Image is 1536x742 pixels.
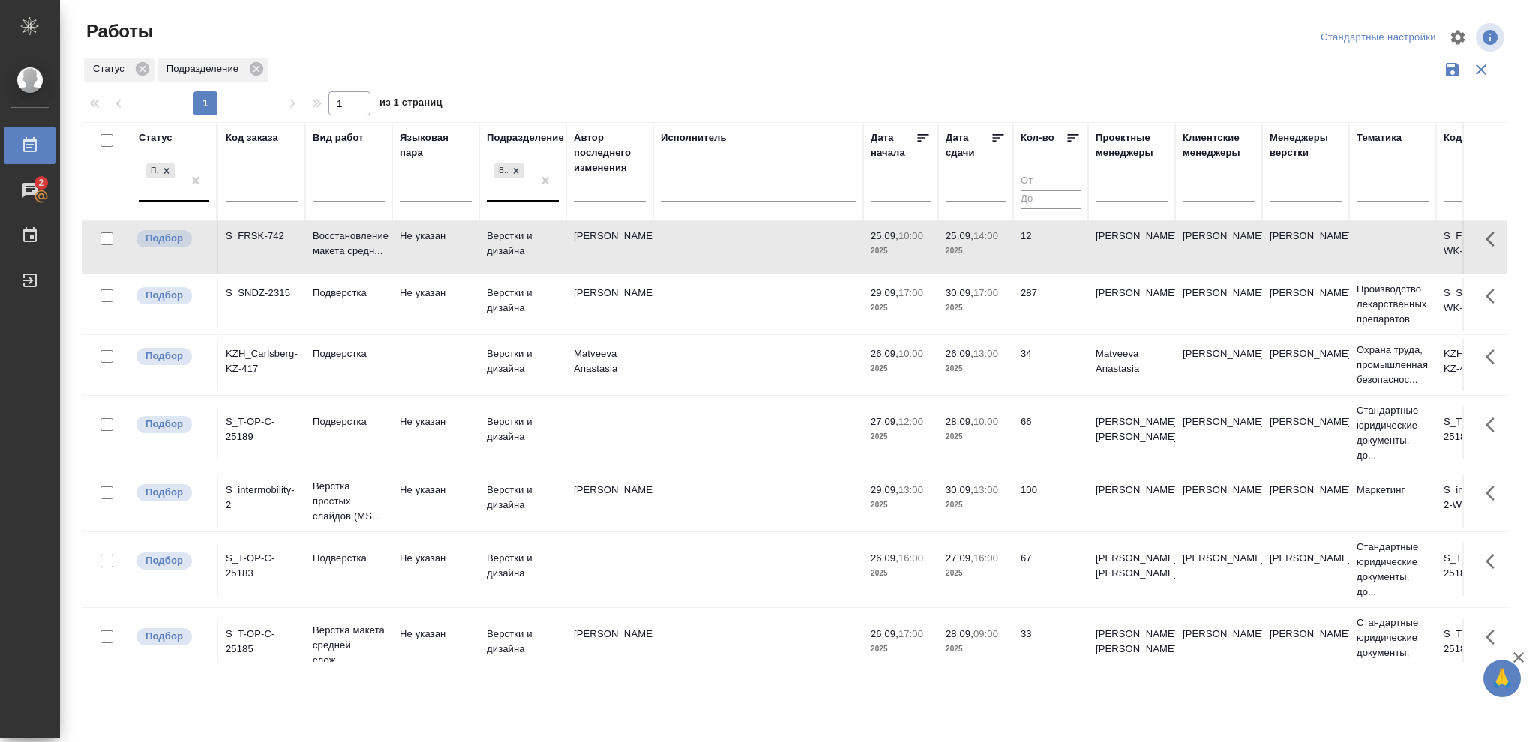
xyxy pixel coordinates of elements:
td: Верстки и дизайна [479,221,566,274]
p: Подверстка [313,286,385,301]
td: S_SNDZ-2315-WK-003 [1436,278,1523,331]
p: 2025 [871,361,931,376]
div: Статус [139,130,172,145]
p: Подбор [145,288,183,303]
p: 2025 [871,429,931,444]
p: Подбор [145,349,183,364]
div: split button [1317,26,1440,49]
div: Языковая пара [400,130,472,160]
td: Не указан [392,278,479,331]
div: S_T-OP-C-25189 [226,414,298,444]
p: 17:00 [973,287,998,298]
p: 26.09, [946,348,973,359]
td: [PERSON_NAME] [566,221,653,274]
p: Подбор [145,629,183,644]
td: Верстки и дизайна [479,407,566,459]
p: Производство лекарственных препаратов [1357,282,1429,327]
p: 14:00 [973,230,998,241]
div: Проектные менеджеры [1096,130,1168,160]
td: [PERSON_NAME] [1175,221,1262,274]
p: 2025 [871,301,931,316]
td: Не указан [392,221,479,274]
p: 30.09, [946,287,973,298]
p: 2025 [946,642,1006,657]
td: [PERSON_NAME] [1175,543,1262,596]
div: Можно подбирать исполнителей [135,551,209,571]
td: Не указан [392,407,479,459]
td: Верстки и дизайна [479,339,566,391]
span: 2 [29,175,52,190]
p: 13:00 [973,484,998,495]
button: Сбросить фильтры [1467,55,1495,84]
div: S_SNDZ-2315 [226,286,298,301]
td: 287 [1013,278,1088,331]
p: [PERSON_NAME] [1270,229,1342,244]
p: [PERSON_NAME], [PERSON_NAME] [1096,627,1168,657]
div: S_T-OP-C-25183 [226,551,298,581]
td: S_T-OP-C-25185-WK-012 [1436,619,1523,672]
p: [PERSON_NAME] [1270,286,1342,301]
p: 2025 [871,244,931,259]
p: 2025 [946,498,1006,513]
span: 🙏 [1489,663,1515,694]
div: Код заказа [226,130,278,145]
td: S_T-OP-C-25183-WK-012 [1436,543,1523,596]
td: Matveeva Anastasia [566,339,653,391]
p: Подбор [145,417,183,432]
p: 29.09, [871,484,898,495]
p: 2025 [946,301,1006,316]
p: 2025 [946,361,1006,376]
div: Подбор [146,163,158,179]
td: 34 [1013,339,1088,391]
p: Верстка макета средней слож... [313,623,385,668]
td: 66 [1013,407,1088,459]
p: [PERSON_NAME], [PERSON_NAME] [1096,414,1168,444]
td: 67 [1013,543,1088,596]
p: 29.09, [871,287,898,298]
div: Автор последнего изменения [574,130,646,175]
td: [PERSON_NAME] [566,278,653,331]
td: Верстки и дизайна [479,543,566,596]
div: Дата начала [871,130,916,160]
div: Верстки и дизайна [493,162,526,181]
p: 17:00 [898,628,923,639]
p: 16:00 [973,552,998,564]
div: S_FRSK-742 [226,229,298,244]
p: Подверстка [313,414,385,429]
td: Не указан [392,475,479,528]
td: Верстки и дизайна [479,619,566,672]
div: Подбор [145,162,176,181]
p: 25.09, [871,230,898,241]
p: [PERSON_NAME] [1270,346,1342,361]
div: Код работы [1444,130,1501,145]
td: [PERSON_NAME] [1175,407,1262,459]
td: Верстки и дизайна [479,278,566,331]
p: Стандартные юридические документы, до... [1357,403,1429,463]
p: 17:00 [898,287,923,298]
div: Дата сдачи [946,130,991,160]
td: S_FRSK-742-WK-010 [1436,221,1523,274]
p: 16:00 [898,552,923,564]
input: От [1021,172,1081,191]
td: [PERSON_NAME] [1175,619,1262,672]
p: 2025 [871,498,931,513]
p: 2025 [871,642,931,657]
td: [PERSON_NAME] [566,619,653,672]
button: 🙏 [1483,660,1521,697]
div: Можно подбирать исполнителей [135,627,209,647]
td: [PERSON_NAME] [566,475,653,528]
div: Исполнитель [661,130,727,145]
span: Посмотреть информацию [1476,23,1507,52]
div: Тематика [1357,130,1402,145]
p: 26.09, [871,348,898,359]
td: [PERSON_NAME] [1175,475,1262,528]
div: Клиентские менеджеры [1183,130,1255,160]
p: 27.09, [871,416,898,427]
div: Можно подбирать исполнителей [135,483,209,503]
p: 2025 [946,566,1006,581]
td: Matveeva Anastasia [1088,339,1175,391]
button: Здесь прячутся важные кнопки [1477,619,1513,655]
span: Работы [82,19,153,43]
p: Статус [93,61,130,76]
p: Маркетинг [1357,483,1429,498]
